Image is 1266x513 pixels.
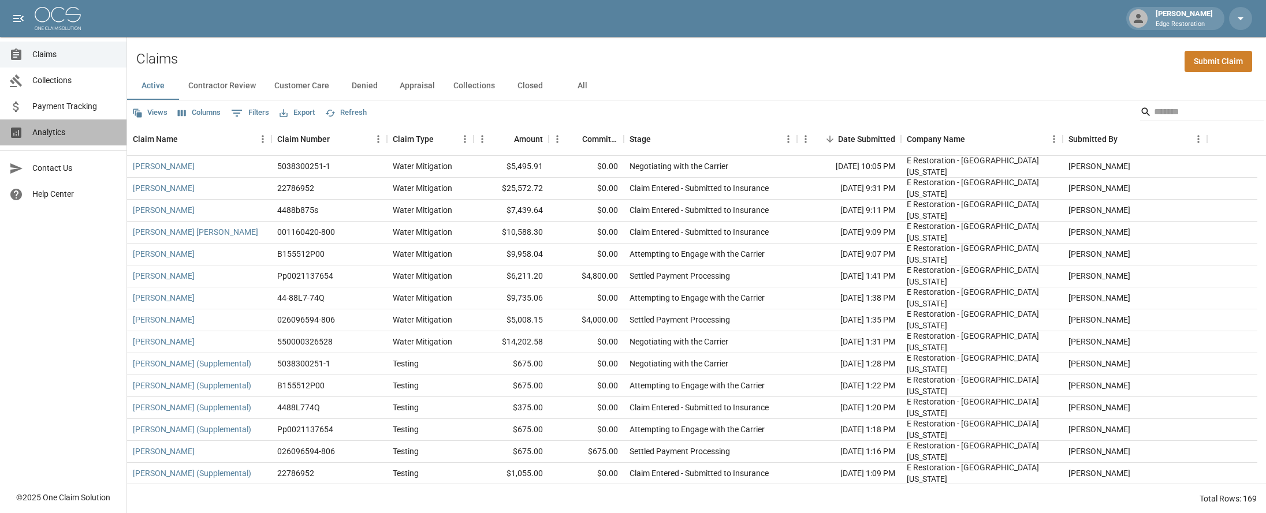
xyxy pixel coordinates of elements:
[393,467,419,479] div: Testing
[136,51,178,68] h2: Claims
[907,264,1057,287] div: E Restoration - Southern Utah
[277,445,335,457] div: 026096594-806
[265,72,338,100] button: Customer Care
[228,104,272,122] button: Show filters
[133,123,178,155] div: Claim Name
[32,100,117,113] span: Payment Tracking
[797,123,901,155] div: Date Submitted
[838,123,895,155] div: Date Submitted
[498,131,514,147] button: Sort
[322,104,370,122] button: Refresh
[474,463,549,485] div: $1,055.00
[630,358,728,369] div: Negotiating with the Carrier
[797,397,901,419] div: [DATE] 1:20 PM
[822,131,838,147] button: Sort
[630,182,769,194] div: Claim Entered - Submitted to Insurance
[549,375,624,397] div: $0.00
[1156,20,1213,29] p: Edge Restoration
[277,314,335,325] div: 026096594-806
[129,104,170,122] button: Views
[1068,424,1130,435] div: Alicia Tubbs
[393,204,452,216] div: Water Mitigation
[549,222,624,244] div: $0.00
[566,131,582,147] button: Sort
[630,292,765,304] div: Attempting to Engage with the Carrier
[549,178,624,200] div: $0.00
[797,265,901,287] div: [DATE] 1:41 PM
[1068,123,1118,155] div: Submitted By
[907,374,1057,397] div: E Restoration - Southern Utah
[907,440,1057,463] div: E Restoration - Southern Utah
[393,314,452,325] div: Water Mitigation
[1068,204,1130,216] div: Alicia Tubbs
[797,331,901,353] div: [DATE] 1:31 PM
[1068,182,1130,194] div: Alicia Tubbs
[277,380,325,391] div: B155512P00
[277,424,333,435] div: Pp0021137654
[1200,493,1257,504] div: Total Rows: 169
[393,424,419,435] div: Testing
[549,244,624,265] div: $0.00
[549,200,624,222] div: $0.00
[179,72,265,100] button: Contractor Review
[178,131,194,147] button: Sort
[1185,51,1252,72] a: Submit Claim
[474,130,491,148] button: Menu
[133,248,195,260] a: [PERSON_NAME]
[434,131,450,147] button: Sort
[549,287,624,309] div: $0.00
[797,130,814,148] button: Menu
[277,248,325,260] div: B155512P00
[133,467,251,479] a: [PERSON_NAME] (Supplemental)
[133,380,251,391] a: [PERSON_NAME] (Supplemental)
[549,123,624,155] div: Committed Amount
[797,353,901,375] div: [DATE] 1:28 PM
[133,182,195,194] a: [PERSON_NAME]
[630,204,769,216] div: Claim Entered - Submitted to Insurance
[1068,248,1130,260] div: Alicia Tubbs
[907,220,1057,244] div: E Restoration - Southern Utah
[549,463,624,485] div: $0.00
[549,419,624,441] div: $0.00
[16,492,110,503] div: © 2025 One Claim Solution
[630,380,765,391] div: Attempting to Engage with the Carrier
[32,48,117,61] span: Claims
[474,287,549,309] div: $9,735.06
[133,204,195,216] a: [PERSON_NAME]
[1068,402,1130,413] div: Alicia Tubbs
[797,244,901,265] div: [DATE] 9:07 PM
[370,130,387,148] button: Menu
[1068,226,1130,238] div: Alicia Tubbs
[630,160,728,172] div: Negotiating with the Carrier
[630,270,730,282] div: Settled Payment Processing
[133,226,258,238] a: [PERSON_NAME] [PERSON_NAME]
[1068,270,1130,282] div: Alicia Tubbs
[630,402,769,413] div: Claim Entered - Submitted to Insurance
[1068,336,1130,347] div: Alicia Tubbs
[1068,445,1130,457] div: Alicia Tubbs
[393,248,452,260] div: Water Mitigation
[797,309,901,331] div: [DATE] 1:35 PM
[1151,8,1217,29] div: [PERSON_NAME]
[277,292,325,304] div: 44-88L7-74Q
[35,7,81,30] img: ocs-logo-white-transparent.png
[549,353,624,375] div: $0.00
[474,222,549,244] div: $10,588.30
[1068,380,1130,391] div: Alicia Tubbs
[393,226,452,238] div: Water Mitigation
[32,126,117,138] span: Analytics
[32,74,117,87] span: Collections
[474,419,549,441] div: $675.00
[393,182,452,194] div: Water Mitigation
[474,309,549,331] div: $5,008.15
[474,265,549,287] div: $6,211.20
[797,222,901,244] div: [DATE] 9:09 PM
[907,418,1057,441] div: E Restoration - Southern Utah
[393,160,452,172] div: Water Mitigation
[474,397,549,419] div: $375.00
[549,441,624,463] div: $675.00
[474,123,549,155] div: Amount
[393,292,452,304] div: Water Mitigation
[474,331,549,353] div: $14,202.58
[277,182,314,194] div: 22786952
